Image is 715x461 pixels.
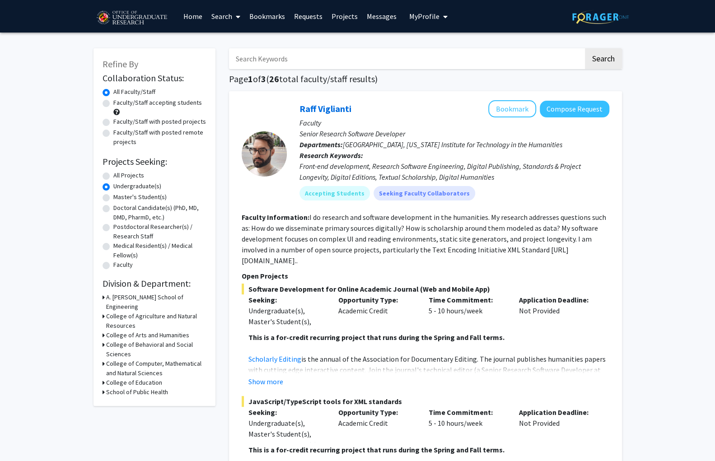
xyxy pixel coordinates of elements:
[113,192,167,202] label: Master's Student(s)
[488,100,536,117] button: Add Raff Viglianti to Bookmarks
[93,7,170,29] img: University of Maryland Logo
[106,331,189,340] h3: College of Arts and Humanities
[242,213,309,222] b: Faculty Information:
[422,294,512,330] div: 5 - 10 hours/week
[299,186,370,200] mat-chip: Accepting Students
[113,128,206,147] label: Faculty/Staff with posted remote projects
[248,294,325,305] p: Seeking:
[103,73,206,84] h2: Collaboration Status:
[106,378,162,387] h3: College of Education
[113,260,133,270] label: Faculty
[338,407,415,418] p: Opportunity Type:
[7,420,38,454] iframe: Chat
[113,182,161,191] label: Undergraduate(s)
[512,407,603,442] div: Not Provided
[113,203,206,222] label: Doctoral Candidate(s) (PhD, MD, DMD, PharmD, etc.)
[327,0,362,32] a: Projects
[409,12,439,21] span: My Profile
[106,359,206,378] h3: College of Computer, Mathematical and Natural Sciences
[113,241,206,260] label: Medical Resident(s) / Medical Fellow(s)
[374,186,475,200] mat-chip: Seeking Faculty Collaborators
[106,340,206,359] h3: College of Behavioral and Social Sciences
[269,73,279,84] span: 26
[299,161,609,182] div: Front-end development, Research Software Engineering, Digital Publishing, Standards & Project Lon...
[512,294,603,330] div: Not Provided
[245,0,290,32] a: Bookmarks
[229,74,622,84] h1: Page of ( total faculty/staff results)
[242,396,609,407] span: JavaScript/TypeScript tools for XML standards
[261,73,266,84] span: 3
[248,445,505,454] strong: This is a for-credit recurring project that runs during the Spring and Fall terms.
[299,140,343,149] b: Departments:
[103,156,206,167] h2: Projects Seeking:
[290,0,327,32] a: Requests
[242,270,609,281] p: Open Projects
[248,354,301,363] a: Scholarly Editing
[299,103,351,114] a: Raff Viglianti
[332,407,422,442] div: Academic Credit
[299,128,609,139] p: Senior Research Software Developer
[299,117,609,128] p: Faculty
[362,0,401,32] a: Messages
[103,58,138,70] span: Refine By
[585,48,622,69] button: Search
[179,0,207,32] a: Home
[248,376,283,387] button: Show more
[519,407,596,418] p: Application Deadline:
[338,294,415,305] p: Opportunity Type:
[429,294,505,305] p: Time Commitment:
[248,333,505,342] strong: This is a for-credit recurring project that runs during the Spring and Fall terms.
[242,213,606,265] fg-read-more: I do research and software development in the humanities. My research addresses questions such as...
[113,98,202,107] label: Faculty/Staff accepting students
[299,151,363,160] b: Research Keywords:
[207,0,245,32] a: Search
[248,305,325,359] div: Undergraduate(s), Master's Student(s), Doctoral Candidate(s) (PhD, MD, DMD, PharmD, etc.)
[106,312,206,331] h3: College of Agriculture and Natural Resources
[106,387,168,397] h3: School of Public Health
[572,10,629,24] img: ForagerOne Logo
[113,171,144,180] label: All Projects
[248,354,609,419] p: is the annual of the Association for Documentary Editing. The journal publishes humanities papers...
[113,87,155,97] label: All Faculty/Staff
[242,284,609,294] span: Software Development for Online Academic Journal (Web and Mobile App)
[519,294,596,305] p: Application Deadline:
[343,140,562,149] span: [GEOGRAPHIC_DATA], [US_STATE] Institute for Technology in the Humanities
[106,293,206,312] h3: A. [PERSON_NAME] School of Engineering
[248,407,325,418] p: Seeking:
[113,222,206,241] label: Postdoctoral Researcher(s) / Research Staff
[248,73,253,84] span: 1
[103,278,206,289] h2: Division & Department:
[113,117,206,126] label: Faculty/Staff with posted projects
[540,101,609,117] button: Compose Request to Raff Viglianti
[229,48,584,69] input: Search Keywords
[429,407,505,418] p: Time Commitment:
[422,407,512,442] div: 5 - 10 hours/week
[332,294,422,330] div: Academic Credit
